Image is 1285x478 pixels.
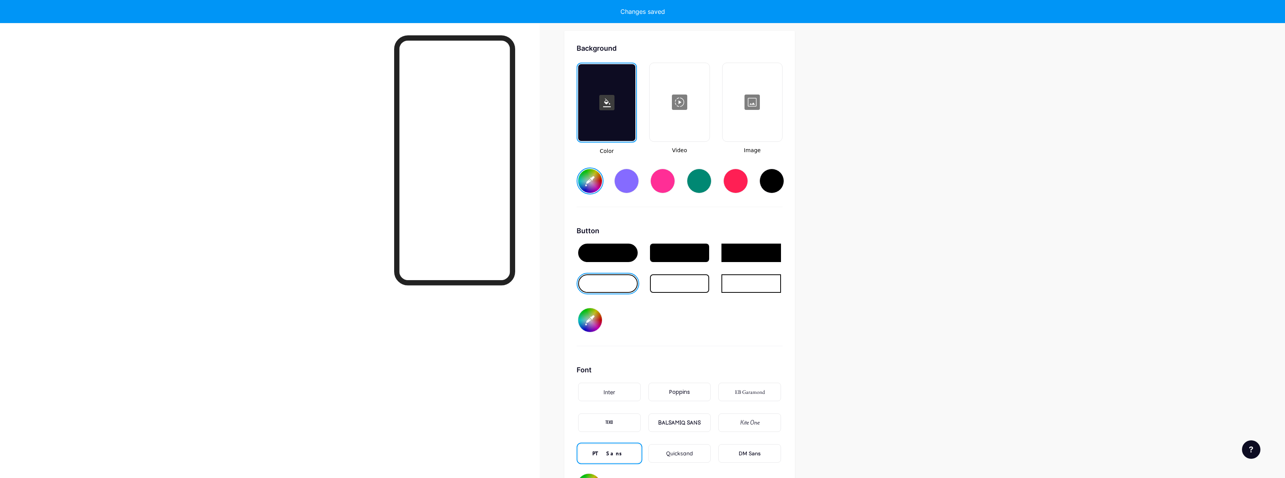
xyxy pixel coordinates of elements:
div: Button [577,226,783,236]
div: PT Sans [592,450,626,458]
div: Poppins [669,388,690,396]
span: Image [722,146,783,154]
div: Quicksand [666,450,693,458]
div: TEKO [605,419,613,427]
div: Kite One [740,419,759,427]
div: BALSAMIQ SANS [658,419,701,427]
div: Font [577,365,783,375]
div: Background [577,43,783,53]
div: DM Sans [739,450,761,458]
div: Changes saved [620,7,665,16]
span: Video [649,146,710,154]
div: EB Garamond [735,388,765,396]
span: Color [577,147,637,155]
div: Inter [604,388,615,396]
